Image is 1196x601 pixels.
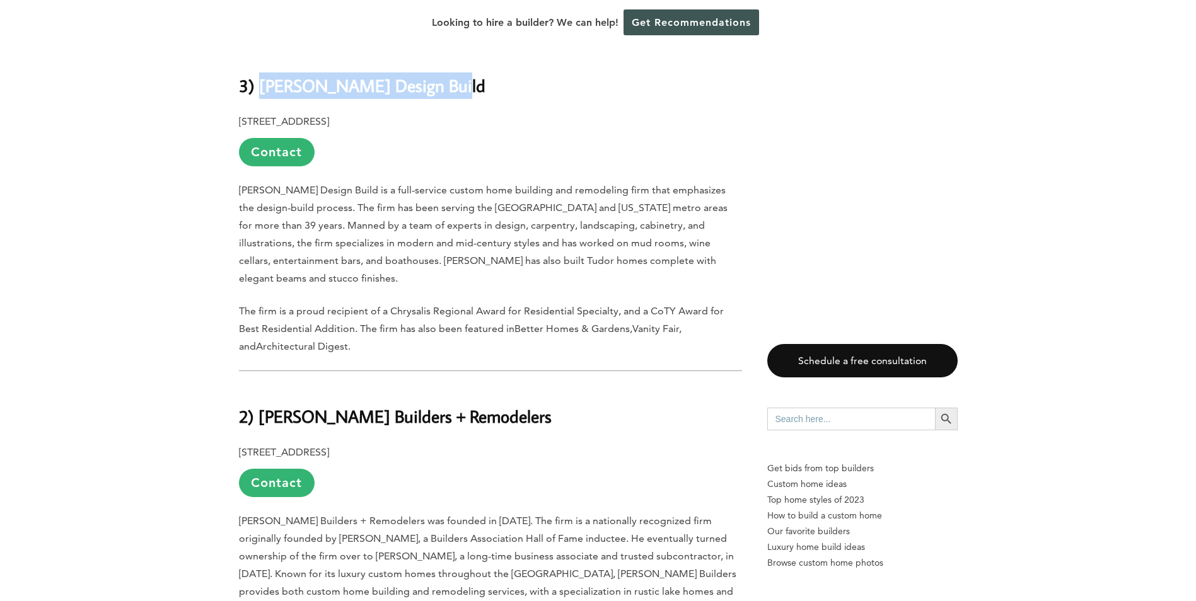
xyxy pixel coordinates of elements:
a: Contact [239,469,315,497]
input: Search here... [767,408,935,430]
span: The firm is a proud recipient of a Chrysalis Regional Award for Residential Specialty, and a CoTY... [239,305,724,335]
p: Get bids from top builders [767,461,958,476]
p: [STREET_ADDRESS] [239,113,742,166]
a: Get Recommendations [624,9,759,35]
a: Our favorite builders [767,524,958,539]
span: [PERSON_NAME] Design Build is a full-service custom home building and remodeling firm that emphas... [239,184,728,284]
svg: Search [939,412,953,426]
span: , and [239,323,682,352]
a: Custom home ideas [767,476,958,492]
a: Schedule a free consultation [767,344,958,377]
a: Top home styles of 2023 [767,492,958,508]
a: Browse custom home photos [767,555,958,571]
a: Luxury home build ideas [767,539,958,555]
a: How to build a custom home [767,508,958,524]
b: 3) [PERSON_NAME] Design Build [239,74,485,96]
span: . [348,340,351,352]
p: [STREET_ADDRESS] [239,444,742,497]
span: Vanity Fair [632,323,679,335]
iframe: Drift Widget Chat Controller [1133,538,1181,586]
b: 2) [PERSON_NAME] Builders + Remodelers [239,405,552,427]
span: Architectural Digest [256,340,348,352]
a: Contact [239,138,315,166]
span: , [630,323,632,335]
span: Better Homes & Gardens [514,323,630,335]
